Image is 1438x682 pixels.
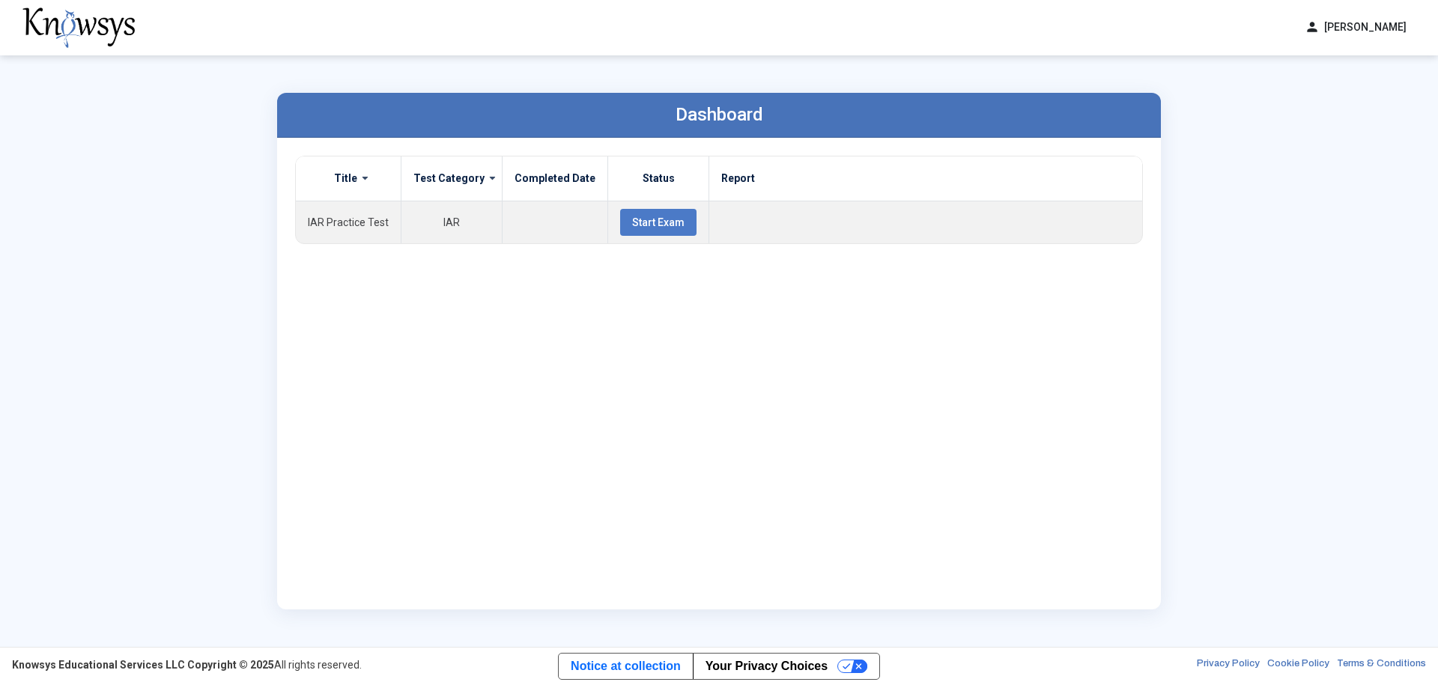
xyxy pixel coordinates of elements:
[632,216,685,228] span: Start Exam
[12,659,274,671] strong: Knowsys Educational Services LLC Copyright © 2025
[709,156,1143,201] th: Report
[620,209,697,236] button: Start Exam
[1267,657,1329,672] a: Cookie Policy
[1337,657,1426,672] a: Terms & Conditions
[12,657,362,672] div: All rights reserved.
[693,654,879,679] button: Your Privacy Choices
[401,201,503,243] td: IAR
[608,156,709,201] th: Status
[296,201,401,243] td: IAR Practice Test
[334,171,357,185] label: Title
[676,104,763,125] label: Dashboard
[559,654,693,679] a: Notice at collection
[1197,657,1260,672] a: Privacy Policy
[1305,19,1320,35] span: person
[1296,15,1416,40] button: person[PERSON_NAME]
[413,171,485,185] label: Test Category
[515,171,595,185] label: Completed Date
[22,7,135,48] img: knowsys-logo.png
